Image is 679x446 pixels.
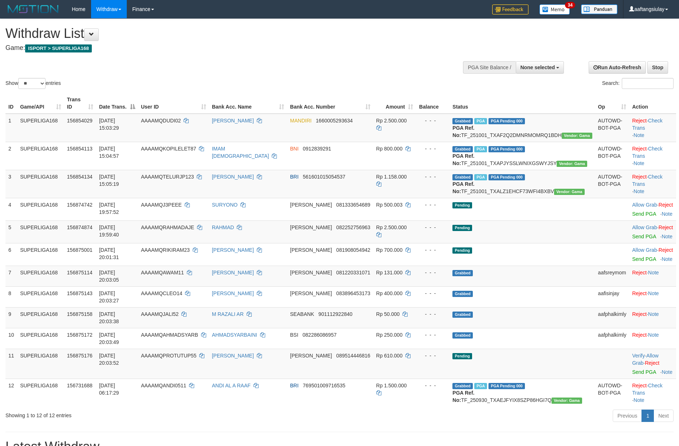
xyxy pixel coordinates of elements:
th: Action [629,93,676,114]
a: Note [648,332,659,338]
span: Copy 1660005293634 to clipboard [316,118,353,124]
a: Note [633,397,644,403]
a: [PERSON_NAME] [212,290,254,296]
span: AAAAMQCLEO14 [141,290,182,296]
span: Marked by aafromsomean [474,383,487,389]
th: Status [450,93,595,114]
span: PGA Pending [488,174,525,180]
a: M RAZALI AR [212,311,244,317]
b: PGA Ref. No: [452,390,474,403]
td: AUTOWD-BOT-PGA [595,142,629,170]
span: [DATE] 20:01:31 [99,247,119,260]
td: SUPERLIGA168 [17,198,64,220]
td: 11 [5,349,17,379]
span: Grabbed [452,174,473,180]
span: Copy 561601015054537 to clipboard [303,174,345,180]
span: Marked by aafchhiseyha [474,146,487,152]
a: Reject [632,270,647,275]
td: 5 [5,220,17,243]
a: Note [662,211,672,217]
span: AAAAMQPROTUTUP55 [141,353,196,359]
a: Note [633,188,644,194]
td: 10 [5,328,17,349]
span: PGA Pending [488,118,525,124]
div: - - - [419,290,447,297]
a: AHMADSYARBAINI [212,332,257,338]
div: PGA Site Balance / [463,61,515,74]
th: Date Trans.: activate to sort column descending [96,93,138,114]
td: · · [629,379,676,407]
div: - - - [419,331,447,339]
span: Grabbed [452,118,473,124]
a: Allow Grab [632,353,658,366]
span: Copy 081908054942 to clipboard [336,247,370,253]
td: SUPERLIGA168 [17,220,64,243]
span: AAAAMQKOPILELET87 [141,146,196,152]
td: SUPERLIGA168 [17,170,64,198]
span: Copy 0912839291 to clipboard [303,146,331,152]
span: Vendor URL: https://trx31.1velocity.biz [557,161,587,167]
a: [PERSON_NAME] [212,174,254,180]
span: · [632,224,658,230]
span: Copy 082252756963 to clipboard [336,224,370,230]
a: Allow Grab [632,202,657,208]
span: AAAAMQRAHMADAJE [141,224,194,230]
td: 7 [5,266,17,286]
span: 156854113 [67,146,93,152]
span: BRI [290,174,298,180]
span: Rp 800.000 [376,146,403,152]
a: Reject [632,311,647,317]
span: Rp 250.000 [376,332,403,338]
a: Note [662,256,672,262]
span: 156875176 [67,353,93,359]
span: AAAAMQDUDI02 [141,118,181,124]
span: Rp 2.500.000 [376,224,407,230]
div: - - - [419,173,447,180]
span: BSI [290,332,298,338]
span: [DATE] 19:59:40 [99,224,119,238]
a: Send PGA [632,211,656,217]
h1: Withdraw List [5,26,446,41]
span: 156854134 [67,174,93,180]
button: None selected [516,61,564,74]
span: 156875158 [67,311,93,317]
td: SUPERLIGA168 [17,142,64,170]
a: Note [648,270,659,275]
a: Reject [632,118,647,124]
td: SUPERLIGA168 [17,307,64,328]
td: · [629,328,676,349]
span: Copy 081220331071 to clipboard [336,270,370,275]
a: Reject [632,174,647,180]
img: panduan.png [581,4,617,14]
a: Reject [659,247,673,253]
a: Verify [632,353,645,359]
td: 3 [5,170,17,198]
td: SUPERLIGA168 [17,328,64,349]
span: [DATE] 20:03:49 [99,332,119,345]
td: · [629,220,676,243]
td: aafphalkimly [595,307,629,328]
td: 1 [5,114,17,142]
span: [PERSON_NAME] [290,247,332,253]
span: [DATE] 20:03:38 [99,311,119,324]
span: AAAAMQANDI0511 [141,383,187,388]
span: 156875001 [67,247,93,253]
span: 156874874 [67,224,93,230]
td: aafsreymom [595,266,629,286]
span: Vendor URL: https://trx31.1velocity.biz [554,189,585,195]
td: SUPERLIGA168 [17,114,64,142]
span: Rp 50.000 [376,311,400,317]
span: None selected [521,64,555,70]
a: Previous [613,410,642,422]
td: TF_250930_TXAEJFYIX8SZP86HGI7Q [450,379,595,407]
span: Copy 089514446816 to clipboard [336,353,370,359]
span: [DATE] 15:03:29 [99,118,119,131]
input: Search: [622,78,674,89]
a: Check Trans [632,118,662,131]
th: Trans ID: activate to sort column ascending [64,93,96,114]
td: AUTOWD-BOT-PGA [595,114,629,142]
td: TF_251001_TXALZ1EHCF73WFI4BXBV [450,170,595,198]
span: Rp 400.000 [376,290,403,296]
span: AAAAMQTELURJP123 [141,174,194,180]
span: [DATE] 15:04:57 [99,146,119,159]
